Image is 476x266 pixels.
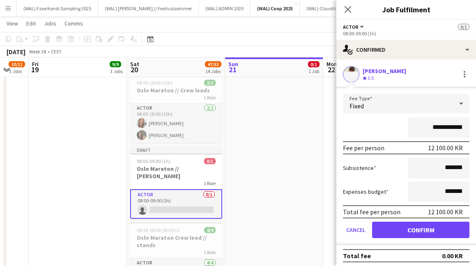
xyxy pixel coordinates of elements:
[205,61,221,67] span: 47/53
[343,222,369,238] button: Cancel
[137,80,172,86] span: 08:00-18:00 (10h)
[350,102,364,110] span: Fixed
[9,61,25,67] span: 10/11
[31,65,39,74] span: 19
[130,189,222,219] app-card-role: Actor0/108:00-09:00 (1h)
[343,188,389,195] label: Expenses budget
[336,4,476,15] h3: Job Fulfilment
[368,75,374,81] span: 3.5
[336,40,476,60] div: Confirmed
[442,252,463,260] div: 0.00 KR
[7,20,18,27] span: View
[428,208,463,216] div: 12 100.00 KR
[130,147,222,219] app-job-card: Draft08:00-09:00 (1h)0/1Oslo Maraton // [PERSON_NAME]1 RoleActor0/108:00-09:00 (1h)
[98,0,199,16] button: (WAL) [PERSON_NAME] // Festivalsommer
[205,68,221,74] div: 14 Jobs
[26,20,36,27] span: Edit
[327,60,337,68] span: Mon
[227,65,238,74] span: 21
[61,18,86,29] a: Comms
[343,30,469,37] div: 08:00-09:00 (1h)
[9,68,25,74] div: 3 Jobs
[130,165,222,180] h3: Oslo Maraton // [PERSON_NAME]
[372,222,469,238] button: Confirm
[64,20,83,27] span: Comms
[130,103,222,143] app-card-role: Actor2/208:00-18:00 (10h)[PERSON_NAME][PERSON_NAME]
[343,164,376,172] label: Subsistence
[3,18,21,29] a: View
[130,75,222,143] app-job-card: 08:00-18:00 (10h)2/2Oslo Maraton // Crew leads1 RoleActor2/208:00-18:00 (10h)[PERSON_NAME][PERSON...
[51,48,62,55] div: CEST
[129,65,139,74] span: 20
[204,158,216,164] span: 0/1
[343,24,359,30] span: Actor
[17,0,98,16] button: (WAL) Faxe Kondi Sampling 2025
[343,144,384,152] div: Fee per person
[41,18,60,29] a: Jobs
[130,147,222,153] div: Draft
[204,227,216,233] span: 4/4
[204,80,216,86] span: 2/2
[325,65,337,74] span: 22
[204,180,216,186] span: 1 Role
[343,24,365,30] button: Actor
[228,60,238,68] span: Sun
[110,61,121,67] span: 9/9
[308,68,319,74] div: 1 Job
[428,144,463,152] div: 12 100.00 KR
[44,20,56,27] span: Jobs
[27,48,48,55] span: Week 38
[300,0,362,16] button: (WAL) Clausthaler 2025
[251,0,300,16] button: (WAL) Coop 2025
[7,48,25,56] div: [DATE]
[363,67,406,75] div: [PERSON_NAME]
[137,158,170,164] span: 08:00-09:00 (1h)
[308,61,320,67] span: 0/1
[199,0,251,16] button: (WAL) ADMIN 2025
[130,60,139,68] span: Sat
[343,208,400,216] div: Total fee per person
[130,87,222,94] h3: Oslo Maraton // Crew leads
[458,24,469,30] span: 0/1
[204,94,216,101] span: 1 Role
[343,252,371,260] div: Total fee
[23,18,39,29] a: Edit
[130,234,222,249] h3: Oslo Maraton Crew lead // stands
[204,249,216,255] span: 1 Role
[110,68,123,74] div: 3 Jobs
[137,227,179,233] span: 08:30-18:00 (9h30m)
[32,60,39,68] span: Fri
